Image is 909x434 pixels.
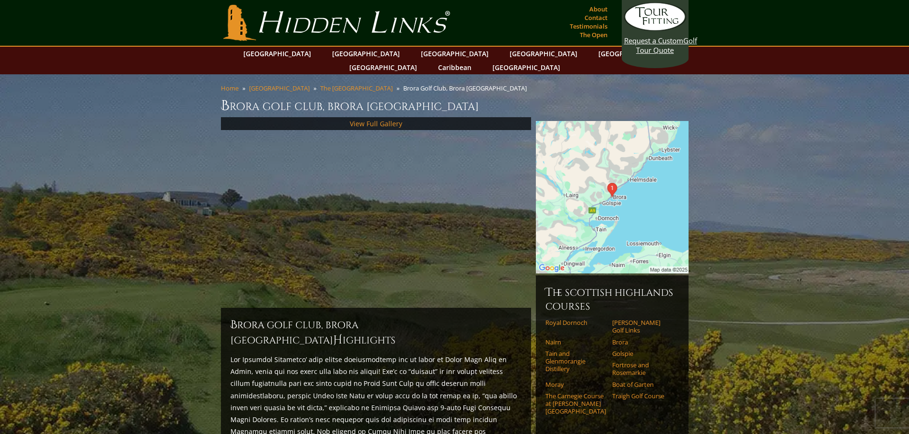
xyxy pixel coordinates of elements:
a: [GEOGRAPHIC_DATA] [505,47,582,61]
a: Tain and Glenmorangie Distillery [545,350,606,373]
h1: Brora Golf Club, Brora [GEOGRAPHIC_DATA] [221,96,689,115]
a: Caribbean [433,61,476,74]
a: [GEOGRAPHIC_DATA] [345,61,422,74]
a: [PERSON_NAME] Golf Links [612,319,673,334]
span: H [333,333,343,348]
a: The Open [577,28,610,41]
a: View Full Gallery [350,119,402,128]
a: [GEOGRAPHIC_DATA] [239,47,316,61]
h6: The Scottish Highlands Courses [545,285,679,313]
a: Brora [612,338,673,346]
a: Golspie [612,350,673,357]
a: Contact [582,11,610,24]
a: [GEOGRAPHIC_DATA] [327,47,405,61]
a: Moray [545,381,606,388]
a: About [587,2,610,16]
span: Request a Custom [624,36,683,45]
a: Traigh Golf Course [612,392,673,400]
a: The Carnegie Course at [PERSON_NAME][GEOGRAPHIC_DATA] [545,392,606,415]
a: Nairn [545,338,606,346]
img: Google Map of 43 Golf Rd, Brora KW9 6QS, United Kingdom [536,121,689,273]
a: Royal Dornoch [545,319,606,326]
a: [GEOGRAPHIC_DATA] [488,61,565,74]
a: The [GEOGRAPHIC_DATA] [320,84,393,92]
a: [GEOGRAPHIC_DATA] [416,47,493,61]
a: Request a CustomGolf Tour Quote [624,2,686,55]
a: Testimonials [567,20,610,33]
a: Fortrose and Rosemarkie [612,361,673,377]
a: Home [221,84,239,92]
a: [GEOGRAPHIC_DATA] [249,84,310,92]
li: Brora Golf Club, Brora [GEOGRAPHIC_DATA] [403,84,531,92]
a: Boat of Garten [612,381,673,388]
a: [GEOGRAPHIC_DATA] [594,47,671,61]
h2: Brora Golf Club, Brora [GEOGRAPHIC_DATA] ighlights [230,317,522,348]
